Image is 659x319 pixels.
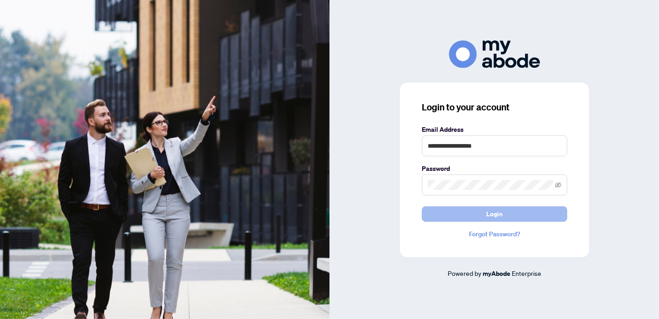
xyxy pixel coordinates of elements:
[422,229,567,239] a: Forgot Password?
[422,206,567,222] button: Login
[512,269,541,277] span: Enterprise
[422,101,567,114] h3: Login to your account
[448,269,481,277] span: Powered by
[422,125,567,135] label: Email Address
[555,182,561,188] span: eye-invisible
[422,164,567,174] label: Password
[449,40,540,68] img: ma-logo
[483,269,510,279] a: myAbode
[486,207,503,221] span: Login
